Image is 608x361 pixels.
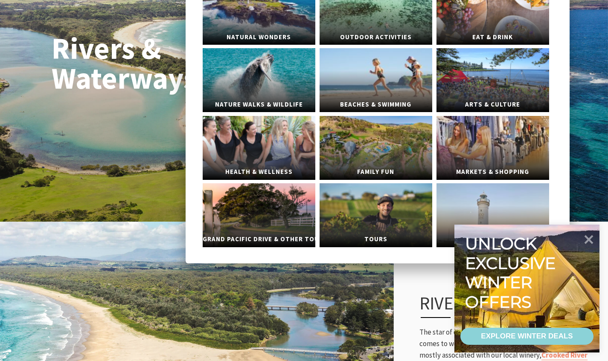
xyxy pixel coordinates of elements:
span: Natural Wonders [203,29,315,45]
span: Outdoor Activities [320,29,432,45]
span: Tours [320,231,432,247]
span: Beaches & Swimming [320,97,432,113]
span: Arts & Culture [436,97,549,113]
span: Nature Walks & Wildlife [203,97,315,113]
h3: Rivers [419,292,582,318]
span: Family Fun [320,164,432,180]
span: Health & Wellness [203,164,315,180]
span: Grand Pacific Drive & Other Touring [203,231,315,247]
a: EXPLORE WINTER DEALS [460,328,593,345]
div: EXPLORE WINTER DEALS [481,328,573,345]
span: Markets & Shopping [436,164,549,180]
h1: Rivers & Waterways [52,33,286,93]
span: History & Heritage [436,231,549,247]
div: Unlock exclusive winter offers [465,234,559,312]
span: Eat & Drink [436,29,549,45]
